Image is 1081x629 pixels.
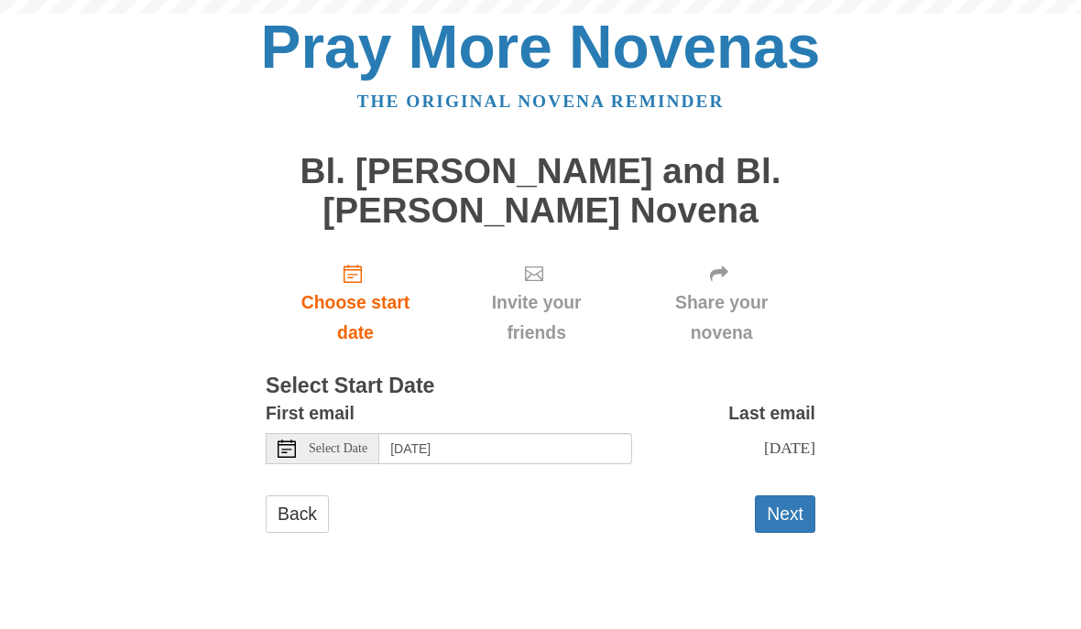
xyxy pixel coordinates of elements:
[261,13,821,81] a: Pray More Novenas
[755,495,815,533] button: Next
[266,152,815,230] h1: Bl. [PERSON_NAME] and Bl. [PERSON_NAME] Novena
[266,374,815,398] h3: Select Start Date
[266,495,329,533] a: Back
[728,398,815,428] label: Last email
[646,287,797,348] span: Share your novena
[445,248,628,357] div: Click "Next" to confirm your start date first.
[764,439,815,457] span: [DATE]
[357,92,725,111] a: The original novena reminder
[309,442,367,455] span: Select Date
[628,248,815,357] div: Click "Next" to confirm your start date first.
[284,287,427,348] span: Choose start date
[464,287,609,348] span: Invite your friends
[266,248,445,357] a: Choose start date
[266,398,355,428] label: First email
